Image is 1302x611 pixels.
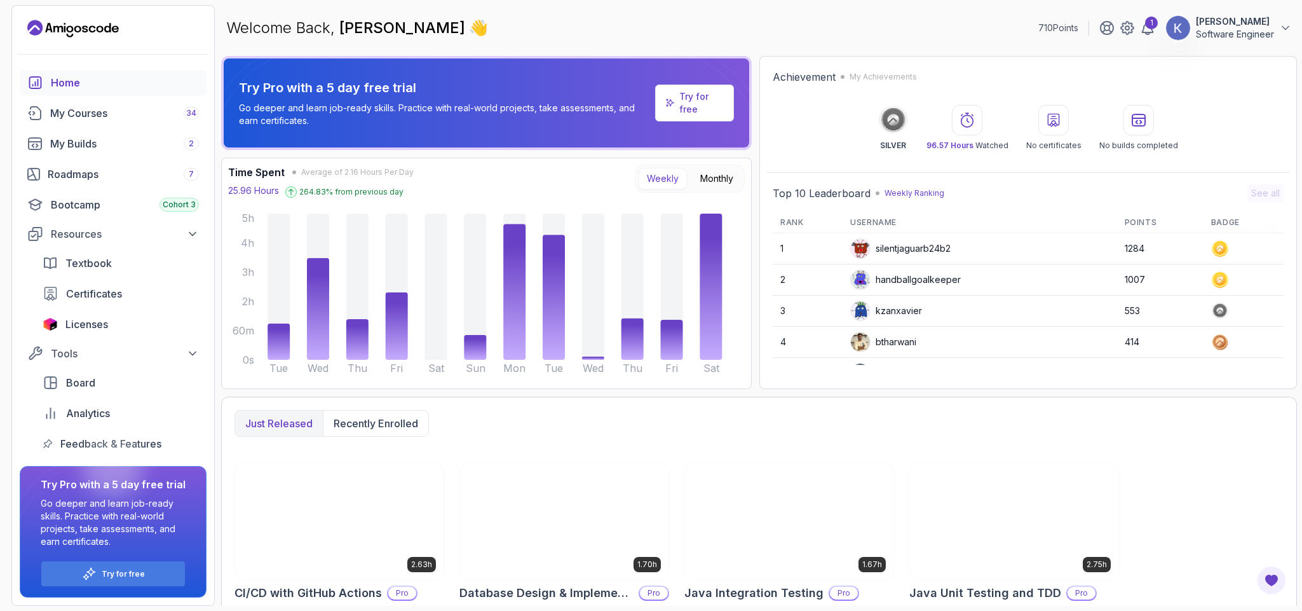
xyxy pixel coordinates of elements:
p: Weekly Ranking [885,188,944,198]
a: textbook [35,251,207,276]
div: 1 [1145,17,1158,29]
p: Go deeper and learn job-ready skills. Practice with real-world projects, take assessments, and ea... [41,497,186,548]
img: Database Design & Implementation card [460,463,668,580]
div: handballgoalkeeper [850,270,961,290]
tspan: Tue [269,362,288,374]
p: Pro [640,587,668,600]
tspan: Sat [428,362,445,374]
button: Open Feedback Button [1256,565,1287,596]
p: Try Pro with a 5 day free trial [239,79,650,97]
tspan: Sun [466,362,485,374]
button: Tools [20,342,207,365]
p: 710 Points [1038,22,1078,34]
tspan: Fri [390,362,403,374]
span: Analytics [66,406,110,421]
th: Username [843,212,1116,233]
img: user profile image [1166,16,1190,40]
a: Try for free [679,90,722,116]
img: CI/CD with GitHub Actions card [235,463,444,580]
td: 5 [773,358,843,389]
div: Tools [51,346,199,361]
button: Try for free [41,561,186,587]
img: default monster avatar [851,301,870,320]
p: Go deeper and learn job-ready skills. Practice with real-world projects, take assessments, and ea... [239,102,650,127]
button: See all [1247,184,1284,202]
a: 1 [1140,20,1155,36]
td: 2 [773,264,843,296]
img: default monster avatar [851,239,870,258]
td: 1284 [1117,233,1204,264]
h2: Database Design & Implementation [459,584,634,602]
p: SILVER [880,141,906,151]
tspan: Tue [545,362,563,374]
p: No certificates [1026,141,1082,151]
button: Recently enrolled [323,411,428,436]
span: Board [66,375,95,390]
span: 👋 [469,18,488,38]
tspan: Thu [623,362,642,374]
th: Points [1117,212,1204,233]
span: 7 [189,169,194,179]
a: roadmaps [20,161,207,187]
td: 414 [1117,327,1204,358]
span: Textbook [65,256,112,271]
tspan: 2h [242,295,254,308]
span: [PERSON_NAME] [339,18,469,37]
p: 264.83 % from previous day [299,187,403,197]
tspan: 0s [243,354,254,366]
a: feedback [35,431,207,457]
p: 2.63h [411,560,432,570]
div: Resources [51,226,199,242]
tspan: Mon [503,362,526,374]
button: user profile image[PERSON_NAME]Software Engineer [1165,15,1292,41]
p: Pro [830,587,858,600]
span: 96.57 Hours [926,141,973,150]
div: Apply5489 [850,363,922,383]
th: Rank [773,212,843,233]
a: licenses [35,312,207,337]
td: 1 [773,233,843,264]
a: bootcamp [20,192,207,217]
p: 2.75h [1087,560,1107,570]
tspan: 3h [242,266,254,278]
div: Home [51,75,199,90]
tspan: Thu [348,362,367,374]
p: Pro [1068,587,1095,600]
p: Welcome Back, [226,18,488,38]
a: Landing page [27,18,119,39]
p: Watched [926,141,1008,151]
span: Average of 2.16 Hours Per Day [301,167,414,177]
tspan: 60m [233,324,254,337]
tspan: 4h [241,237,254,249]
img: user profile image [851,333,870,352]
a: Try for free [102,569,145,579]
p: [PERSON_NAME] [1196,15,1274,28]
p: Software Engineer [1196,28,1274,41]
img: jetbrains icon [43,318,58,331]
button: Just released [235,411,323,436]
img: user profile image [851,364,870,383]
button: Monthly [692,168,742,189]
tspan: Sat [703,362,720,374]
div: kzanxavier [850,301,922,321]
a: board [35,370,207,395]
p: Just released [245,416,313,431]
div: Roadmaps [48,167,199,182]
td: 282 [1117,358,1204,389]
p: My Achievements [850,72,917,82]
div: My Builds [50,136,199,151]
span: Certificates [66,286,122,301]
img: Java Unit Testing and TDD card [910,463,1118,580]
img: default monster avatar [851,270,870,289]
span: 2 [189,139,194,149]
h2: CI/CD with GitHub Actions [234,584,382,602]
h2: Java Unit Testing and TDD [909,584,1061,602]
tspan: Fri [665,362,678,374]
p: 25.96 Hours [228,184,279,197]
button: Weekly [639,168,687,189]
tspan: Wed [583,362,604,374]
div: btharwani [850,332,916,352]
td: 4 [773,327,843,358]
p: 1.67h [862,560,882,570]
